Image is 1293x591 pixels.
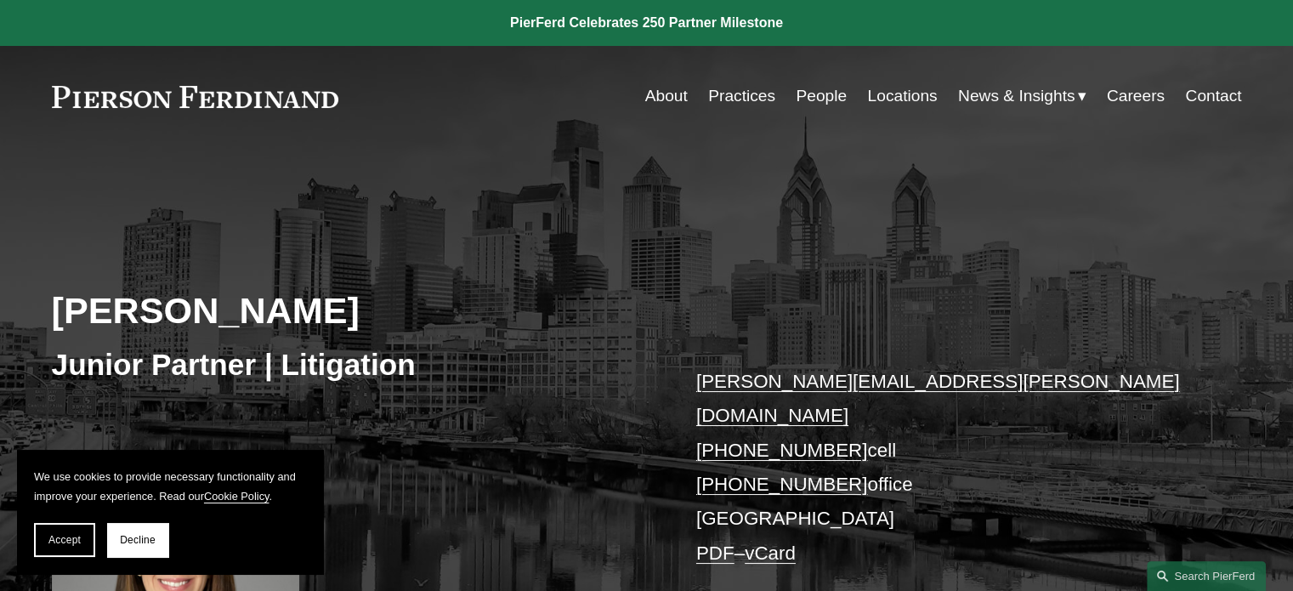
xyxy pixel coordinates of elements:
a: Practices [708,80,775,112]
a: [PHONE_NUMBER] [696,474,868,495]
h2: [PERSON_NAME] [52,288,647,332]
a: [PHONE_NUMBER] [696,440,868,461]
span: News & Insights [958,82,1075,111]
button: Accept [34,523,95,557]
p: We use cookies to provide necessary functionality and improve your experience. Read our . [34,467,306,506]
a: vCard [745,543,796,564]
a: Locations [867,80,937,112]
a: People [796,80,847,112]
a: Cookie Policy [204,490,269,503]
a: Contact [1185,80,1241,112]
section: Cookie banner [17,450,323,574]
button: Decline [107,523,168,557]
p: cell office [GEOGRAPHIC_DATA] – [696,365,1192,571]
a: Careers [1107,80,1165,112]
a: PDF [696,543,734,564]
a: Search this site [1147,561,1266,591]
a: About [645,80,688,112]
a: folder dropdown [958,80,1086,112]
a: [PERSON_NAME][EMAIL_ADDRESS][PERSON_NAME][DOMAIN_NAME] [696,371,1180,426]
span: Accept [48,534,81,546]
h3: Junior Partner | Litigation [52,346,647,384]
span: Decline [120,534,156,546]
